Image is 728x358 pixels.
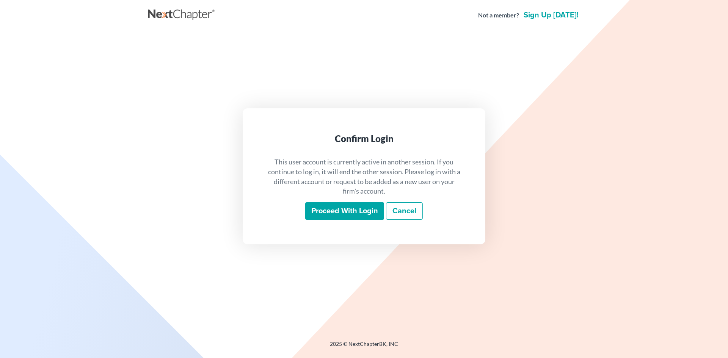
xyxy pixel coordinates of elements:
strong: Not a member? [478,11,519,20]
input: Proceed with login [305,202,384,220]
a: Cancel [386,202,423,220]
div: Confirm Login [267,133,461,145]
p: This user account is currently active in another session. If you continue to log in, it will end ... [267,157,461,196]
a: Sign up [DATE]! [522,11,580,19]
div: 2025 © NextChapterBK, INC [148,340,580,354]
